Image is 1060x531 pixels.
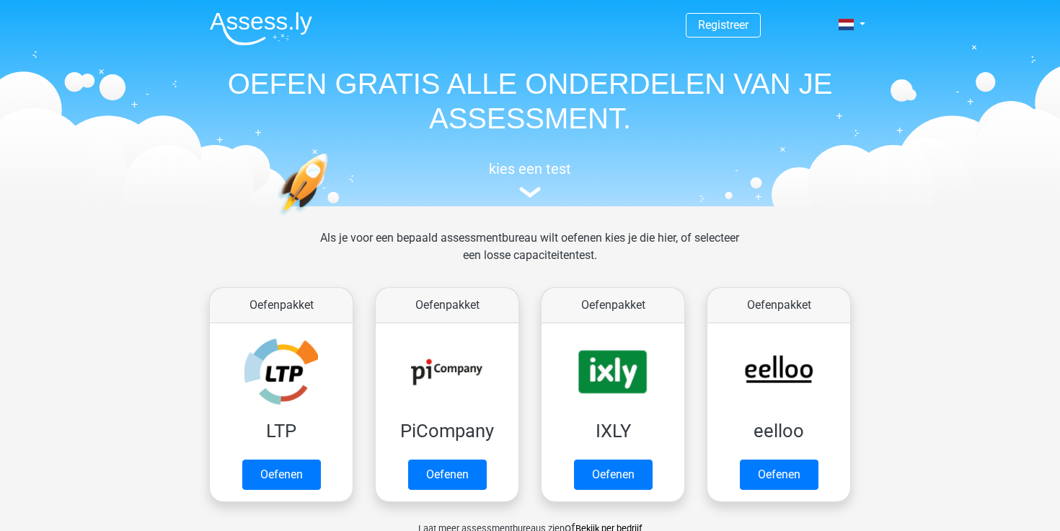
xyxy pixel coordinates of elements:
a: kies een test [198,160,862,198]
img: Assessly [210,12,312,45]
a: Registreer [698,18,748,32]
a: Oefenen [408,460,487,490]
a: Oefenen [574,460,653,490]
img: oefenen [278,153,384,284]
a: Oefenen [740,460,818,490]
div: Als je voor een bepaald assessmentbureau wilt oefenen kies je die hier, of selecteer een losse ca... [309,229,751,281]
h5: kies een test [198,160,862,177]
a: Oefenen [242,460,321,490]
h1: OEFEN GRATIS ALLE ONDERDELEN VAN JE ASSESSMENT. [198,66,862,136]
img: assessment [519,187,541,198]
